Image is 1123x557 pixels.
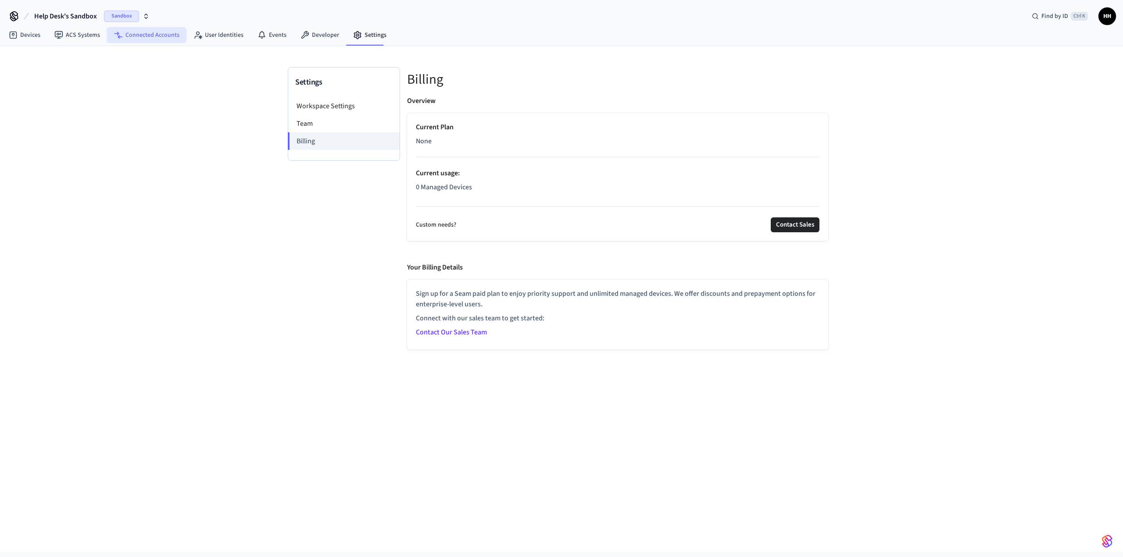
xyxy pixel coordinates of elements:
a: Devices [2,27,47,43]
button: Contact Sales [771,217,819,232]
a: ACS Systems [47,27,107,43]
p: Connect with our sales team to get started: [416,313,819,323]
li: Team [288,115,400,132]
p: Overview [407,96,436,106]
p: Current usage : [416,168,819,178]
div: Custom needs? [416,217,819,232]
img: SeamLogoGradient.69752ec5.svg [1102,534,1112,548]
a: Connected Accounts [107,27,186,43]
p: Sign up for a Seam paid plan to enjoy priority support and unlimited managed devices. We offer di... [416,288,819,309]
p: Your Billing Details [407,262,463,273]
span: None [416,136,432,146]
h5: Billing [407,71,828,89]
span: Find by ID [1041,12,1068,21]
span: Sandbox [104,11,139,22]
a: Contact Our Sales Team [416,327,487,337]
span: HH [1099,8,1115,24]
a: Settings [346,27,393,43]
p: Current Plan [416,122,819,132]
span: Help Desk's Sandbox [34,11,97,21]
a: User Identities [186,27,250,43]
li: Workspace Settings [288,97,400,115]
span: Ctrl K [1071,12,1088,21]
a: Developer [293,27,346,43]
div: Find by IDCtrl K [1025,8,1095,24]
p: 0 Managed Devices [416,182,819,192]
a: Events [250,27,293,43]
button: HH [1098,7,1116,25]
li: Billing [288,132,400,150]
h3: Settings [295,76,393,89]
